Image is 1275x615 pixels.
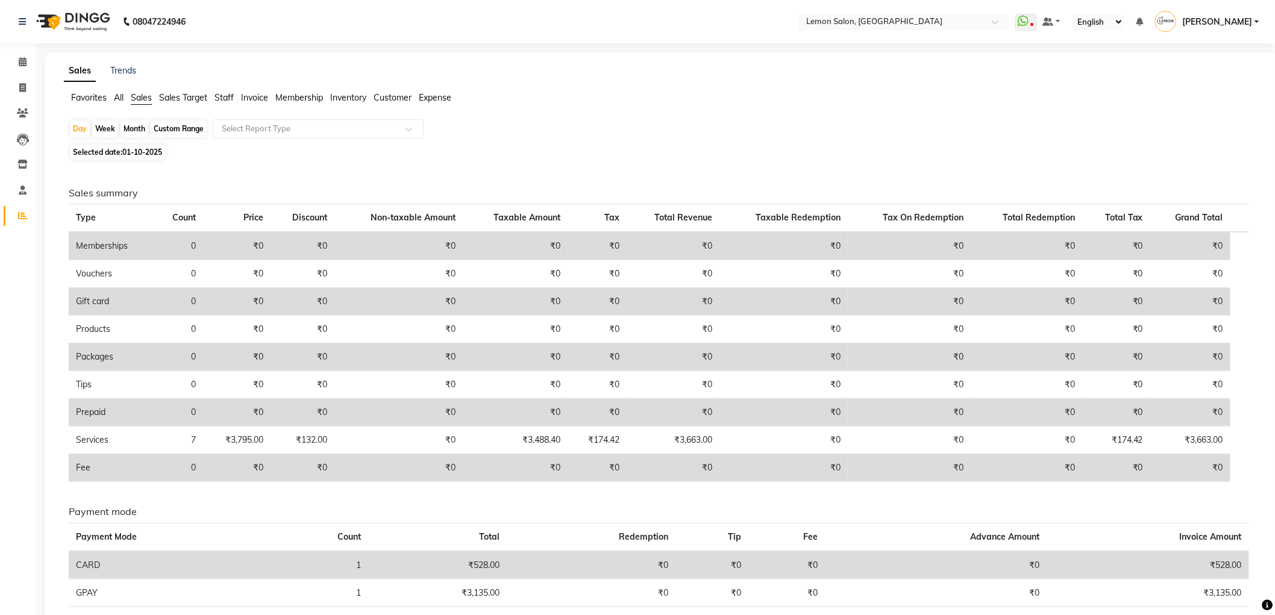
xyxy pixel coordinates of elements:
td: ₹0 [971,371,1083,399]
td: ₹0 [971,454,1083,482]
td: ₹0 [720,454,848,482]
span: Payment Mode [76,531,137,542]
div: Month [121,120,148,137]
td: ₹0 [271,343,334,371]
span: Type [76,212,96,223]
td: ₹0 [749,579,825,607]
td: ₹0 [463,316,568,343]
span: Sales [131,92,152,103]
td: ₹0 [720,288,848,316]
td: ₹0 [825,579,1047,607]
td: Prepaid [69,399,154,426]
a: Trends [110,65,136,76]
td: ₹3,488.40 [463,426,568,454]
td: ₹0 [848,288,971,316]
td: ₹0 [971,288,1083,316]
td: ₹0 [627,316,720,343]
span: Non-taxable Amount [371,212,456,223]
td: ₹0 [720,426,848,454]
td: ₹0 [463,371,568,399]
td: ₹0 [971,316,1083,343]
td: ₹0 [971,343,1083,371]
td: ₹0 [507,579,675,607]
td: Fee [69,454,154,482]
td: ₹0 [463,399,568,426]
td: ₹528.00 [368,551,507,579]
td: ₹0 [825,551,1047,579]
td: ₹0 [203,371,271,399]
td: ₹0 [848,343,971,371]
td: ₹0 [334,454,463,482]
span: All [114,92,124,103]
td: Vouchers [69,260,154,288]
h6: Payment mode [69,506,1249,517]
td: ₹0 [463,260,568,288]
td: ₹0 [568,343,627,371]
td: ₹0 [568,232,627,260]
td: ₹0 [627,399,720,426]
td: ₹0 [1083,260,1150,288]
td: Gift card [69,288,154,316]
span: Sales Target [159,92,207,103]
td: CARD [69,551,268,579]
td: ₹0 [971,399,1083,426]
td: ₹0 [971,232,1083,260]
td: Products [69,316,154,343]
td: ₹0 [848,316,971,343]
span: Tip [728,531,742,542]
td: ₹0 [627,232,720,260]
td: ₹0 [568,288,627,316]
td: ₹0 [1150,454,1230,482]
td: ₹0 [203,316,271,343]
td: ₹0 [334,260,463,288]
span: Total Redemption [1003,212,1076,223]
h6: Sales summary [69,187,1249,199]
span: [PERSON_NAME] [1182,16,1252,28]
td: ₹0 [568,371,627,399]
span: Taxable Redemption [756,212,841,223]
td: 0 [154,454,203,482]
td: ₹0 [1150,232,1230,260]
span: Staff [215,92,234,103]
span: Total Tax [1105,212,1143,223]
td: ₹0 [568,316,627,343]
td: ₹0 [1083,288,1150,316]
span: Selected date: [70,145,165,160]
td: ₹0 [848,426,971,454]
span: Advance Amount [970,531,1039,542]
td: ₹0 [720,260,848,288]
span: Customer [374,92,412,103]
td: ₹0 [675,579,749,607]
td: ₹0 [568,260,627,288]
td: ₹0 [749,551,825,579]
td: ₹0 [203,343,271,371]
td: ₹0 [1083,454,1150,482]
td: Packages [69,343,154,371]
td: ₹3,663.00 [1150,426,1230,454]
td: ₹0 [1083,343,1150,371]
img: logo [31,5,113,39]
td: ₹0 [334,399,463,426]
span: Fee [804,531,818,542]
td: ₹0 [720,371,848,399]
td: ₹0 [848,399,971,426]
span: Tax [604,212,619,223]
td: 7 [154,426,203,454]
td: ₹0 [627,288,720,316]
td: ₹0 [463,288,568,316]
td: ₹0 [1150,343,1230,371]
td: ₹0 [271,399,334,426]
span: Count [172,212,196,223]
span: Grand Total [1176,212,1223,223]
td: ₹0 [334,316,463,343]
td: ₹0 [1083,371,1150,399]
td: ₹0 [1150,316,1230,343]
span: Favorites [71,92,107,103]
td: ₹0 [568,454,627,482]
td: ₹3,135.00 [368,579,507,607]
td: ₹0 [203,260,271,288]
td: ₹0 [463,454,568,482]
td: ₹0 [1083,316,1150,343]
td: GPAY [69,579,268,607]
td: ₹0 [334,232,463,260]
